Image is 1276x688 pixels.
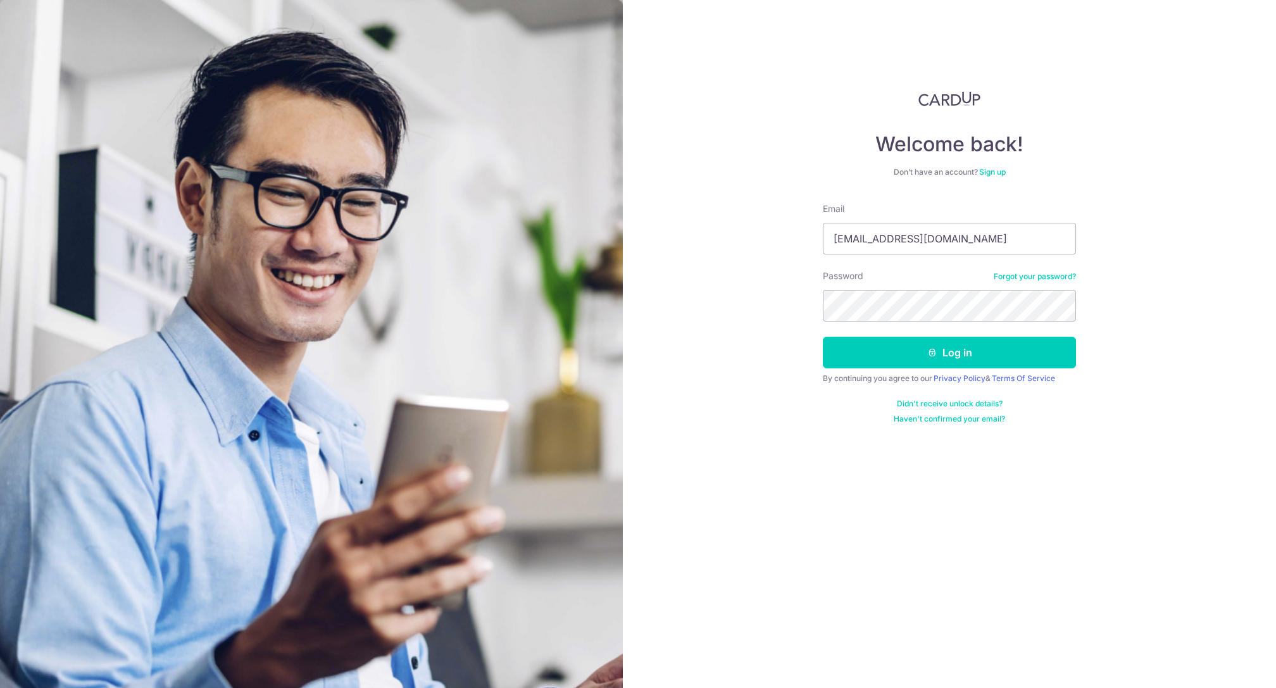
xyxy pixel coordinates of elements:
[918,91,980,106] img: CardUp Logo
[823,373,1076,384] div: By continuing you agree to our &
[897,399,1003,409] a: Didn't receive unlock details?
[823,337,1076,368] button: Log in
[992,373,1055,383] a: Terms Of Service
[823,270,863,282] label: Password
[823,203,844,215] label: Email
[823,223,1076,254] input: Enter your Email
[823,167,1076,177] div: Don’t have an account?
[979,167,1006,177] a: Sign up
[894,414,1005,424] a: Haven't confirmed your email?
[934,373,985,383] a: Privacy Policy
[823,132,1076,157] h4: Welcome back!
[994,272,1076,282] a: Forgot your password?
